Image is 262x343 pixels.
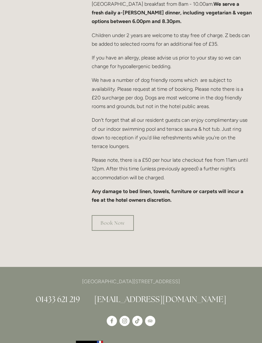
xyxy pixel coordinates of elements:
[92,76,252,111] p: We have a number of dog friendly rooms which are subject to availability. Please request at time ...
[10,277,252,286] p: [GEOGRAPHIC_DATA][STREET_ADDRESS]
[92,116,252,151] p: Don't forget that all our resident guests can enjoy complimentary use of our indoor swimming pool...
[36,294,80,304] a: 01433 621 219
[92,215,134,231] a: Book Now
[92,156,252,182] p: Please note, there is a £50 per hour late checkout fee from 11am until 12pm. After this time (unl...
[92,53,252,71] p: If you have an allergy, please advise us prior to your stay so we can change for hypoallergenic b...
[145,316,155,326] a: TripAdvisor
[132,316,143,326] a: TikTok
[107,316,117,326] a: Losehill House Hotel & Spa
[92,1,253,24] strong: We serve a fresh daily a-[PERSON_NAME] dinner, including vegetarian & vegan options between 6.00p...
[119,316,130,326] a: Instagram
[92,188,245,203] strong: Any damage to bed linen, towels, furniture or carpets will incur a fee at the hotel owners discre...
[92,31,252,48] p: Children under 2 years are welcome to stay free of charge. Z beds can be added to selected rooms ...
[94,294,226,304] a: [EMAIL_ADDRESS][DOMAIN_NAME]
